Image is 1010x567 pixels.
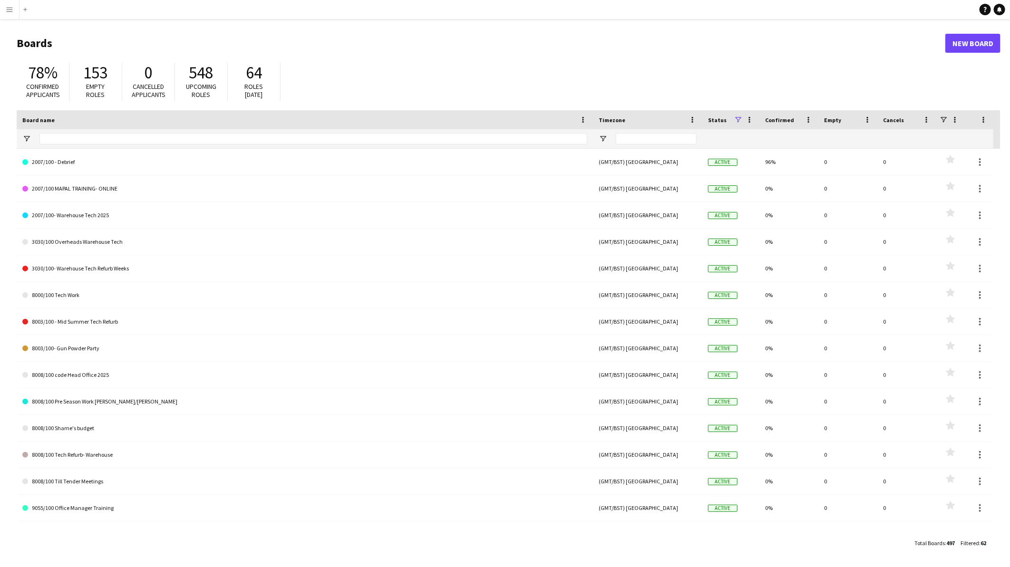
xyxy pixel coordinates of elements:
a: 3030/100- Warehouse Tech Refurb Weeks [22,255,587,282]
span: Empty roles [87,82,105,99]
a: 8003/100 - Mid Summer Tech Refurb [22,308,587,335]
div: 0 [877,175,936,202]
span: 153 [84,62,108,83]
div: 0 [818,468,877,494]
a: 2007/100 MAPAL TRAINING- ONLINE [22,175,587,202]
span: Active [708,159,738,166]
div: 0% [759,442,818,468]
div: 0 [877,442,936,468]
div: 0 [877,255,936,281]
div: 0% [759,229,818,255]
div: 0 [877,468,936,494]
h1: Boards [17,36,945,50]
span: Active [708,452,738,459]
a: 3030/100 Overheads Warehouse Tech [22,229,587,255]
div: (GMT/BST) [GEOGRAPHIC_DATA] [593,202,702,228]
div: 0% [759,202,818,228]
div: 0% [759,468,818,494]
span: 78% [28,62,58,83]
div: 0% [759,175,818,202]
div: 0 [818,175,877,202]
span: Active [708,265,738,272]
div: (GMT/BST) [GEOGRAPHIC_DATA] [593,308,702,335]
div: (GMT/BST) [GEOGRAPHIC_DATA] [593,362,702,388]
div: 0 [877,149,936,175]
span: Active [708,239,738,246]
div: 96% [759,149,818,175]
a: 9055/100 Staffing Training Session (TEAMS) [22,521,587,548]
a: 8000/100 Tech Work [22,282,587,308]
div: 0 [877,202,936,228]
a: 8003/100- Gun Powder Party [22,335,587,362]
a: 8008/100 Till Tender Meetings [22,468,587,495]
div: 0 [818,388,877,414]
a: 9055/100 Office Manager Training [22,495,587,521]
span: Timezone [599,116,625,124]
span: Active [708,372,738,379]
div: : [961,534,986,552]
div: 0% [759,335,818,361]
span: Upcoming roles [186,82,216,99]
div: 0 [818,335,877,361]
a: 8008/100 code Head Office 2025 [22,362,587,388]
span: 64 [246,62,262,83]
span: Active [708,505,738,512]
div: 0% [759,415,818,441]
span: Active [708,398,738,405]
input: Timezone Filter Input [616,133,697,144]
div: 0% [759,282,818,308]
div: 0% [759,308,818,335]
div: 0 [877,362,936,388]
span: Active [708,185,738,192]
div: 0 [877,495,936,521]
div: 0% [759,362,818,388]
div: 0 [818,229,877,255]
div: 0% [759,388,818,414]
div: 0 [877,521,936,548]
span: Cancels [883,116,904,124]
button: Open Filter Menu [599,135,607,143]
span: Active [708,212,738,219]
div: 0 [877,229,936,255]
div: 0 [818,149,877,175]
span: Active [708,318,738,326]
div: 0% [759,255,818,281]
div: 0 [818,415,877,441]
span: 62 [981,539,986,547]
span: Confirmed applicants [26,82,60,99]
span: Active [708,345,738,352]
div: (GMT/BST) [GEOGRAPHIC_DATA] [593,255,702,281]
div: 0 [818,362,877,388]
div: 0 [818,255,877,281]
div: (GMT/BST) [GEOGRAPHIC_DATA] [593,415,702,441]
button: Open Filter Menu [22,135,31,143]
div: 0 [818,495,877,521]
span: Active [708,425,738,432]
span: Board name [22,116,55,124]
div: (GMT/BST) [GEOGRAPHIC_DATA] [593,335,702,361]
span: Total Boards [914,539,945,547]
span: Filtered [961,539,979,547]
div: 0 [818,308,877,335]
input: Board name Filter Input [39,133,587,144]
div: : [914,534,955,552]
div: 0 [818,282,877,308]
div: 0 [877,388,936,414]
div: 0% [759,521,818,548]
div: (GMT/BST) [GEOGRAPHIC_DATA] [593,388,702,414]
a: 8008/100 Pre Season Work [PERSON_NAME]/[PERSON_NAME] [22,388,587,415]
span: Roles [DATE] [245,82,263,99]
a: 8008/100 Sharne's budget [22,415,587,442]
span: Status [708,116,727,124]
div: 0 [877,308,936,335]
span: Cancelled applicants [132,82,165,99]
span: Active [708,292,738,299]
div: 0% [759,495,818,521]
span: Confirmed [765,116,794,124]
div: (GMT/BST) [GEOGRAPHIC_DATA] [593,282,702,308]
a: 8008/100 Tech Refurb- Warehouse [22,442,587,468]
div: (GMT/BST) [GEOGRAPHIC_DATA] [593,468,702,494]
div: 0 [818,202,877,228]
div: 0 [818,521,877,548]
span: Active [708,478,738,485]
